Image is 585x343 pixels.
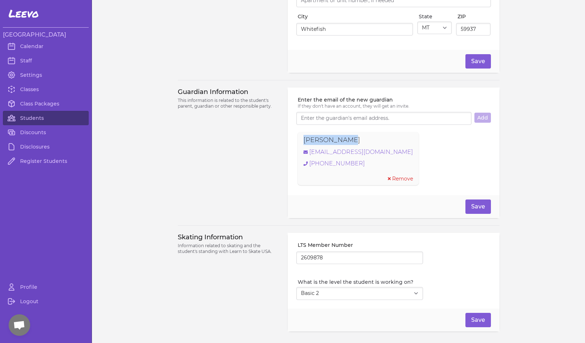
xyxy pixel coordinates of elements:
a: Discounts [3,125,89,140]
button: Save [465,313,491,327]
input: LTS or USFSA number [296,252,423,264]
h3: [GEOGRAPHIC_DATA] [3,30,89,39]
a: Class Packages [3,97,89,111]
button: Save [465,199,491,214]
a: Profile [3,280,89,294]
label: ZIP [458,13,491,20]
label: City [298,13,413,20]
input: Enter the guardian's email address. [296,112,471,125]
label: State [419,13,452,20]
span: Remove [392,175,413,182]
a: Classes [3,82,89,97]
h3: Skating Information [178,233,279,241]
a: Settings [3,68,89,82]
div: Open chat [9,314,30,336]
h3: Guardian Information [178,88,279,96]
span: Leevo [9,7,39,20]
button: Add [474,113,491,123]
p: If they don't have an account, they will get an invite. [298,103,491,109]
p: [PERSON_NAME] [303,135,360,145]
a: Logout [3,294,89,309]
a: Students [3,111,89,125]
a: [EMAIL_ADDRESS][DOMAIN_NAME] [303,148,413,156]
a: Staff [3,53,89,68]
a: Disclosures [3,140,89,154]
a: [PHONE_NUMBER] [303,159,413,168]
p: This information is related to the student's parent, guardian or other responsible party. [178,98,279,109]
button: Remove [388,175,413,182]
a: Calendar [3,39,89,53]
a: Register Students [3,154,89,168]
label: Enter the email of the new guardian [298,96,491,103]
p: Information related to skating and the student's standing with Learn to Skate USA. [178,243,279,254]
label: What is the level the student is working on? [298,278,423,286]
button: Save [465,54,491,69]
label: LTS Member Number [298,241,423,249]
